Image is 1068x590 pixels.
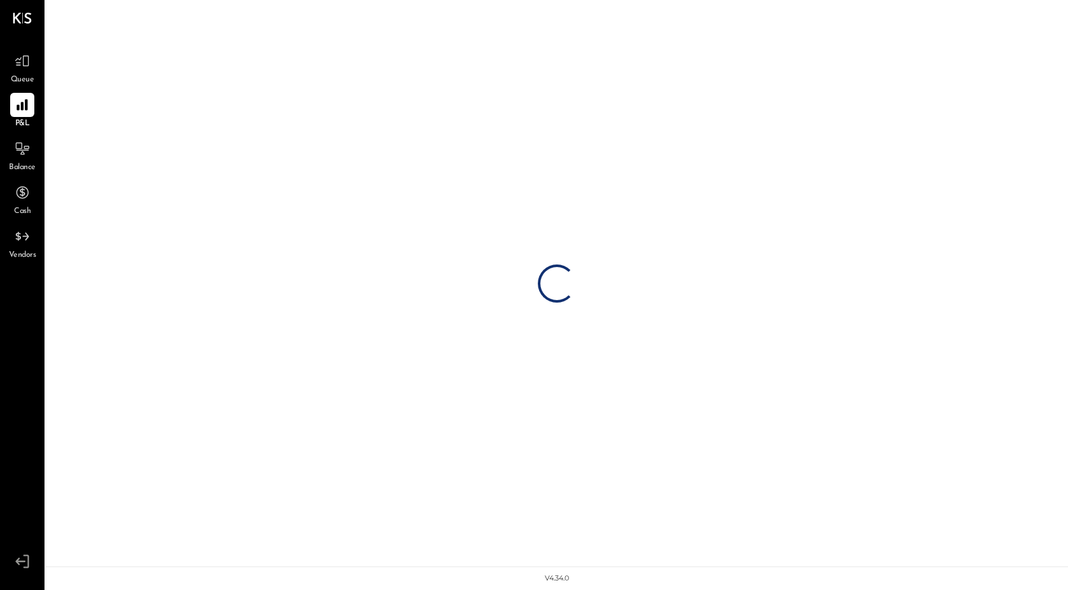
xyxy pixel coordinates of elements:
a: Balance [1,137,44,174]
span: Cash [14,206,31,217]
a: P&L [1,93,44,130]
a: Cash [1,181,44,217]
span: P&L [15,118,30,130]
span: Vendors [9,250,36,261]
a: Queue [1,49,44,86]
span: Balance [9,162,36,174]
div: v 4.34.0 [545,573,569,584]
span: Queue [11,74,34,86]
a: Vendors [1,224,44,261]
